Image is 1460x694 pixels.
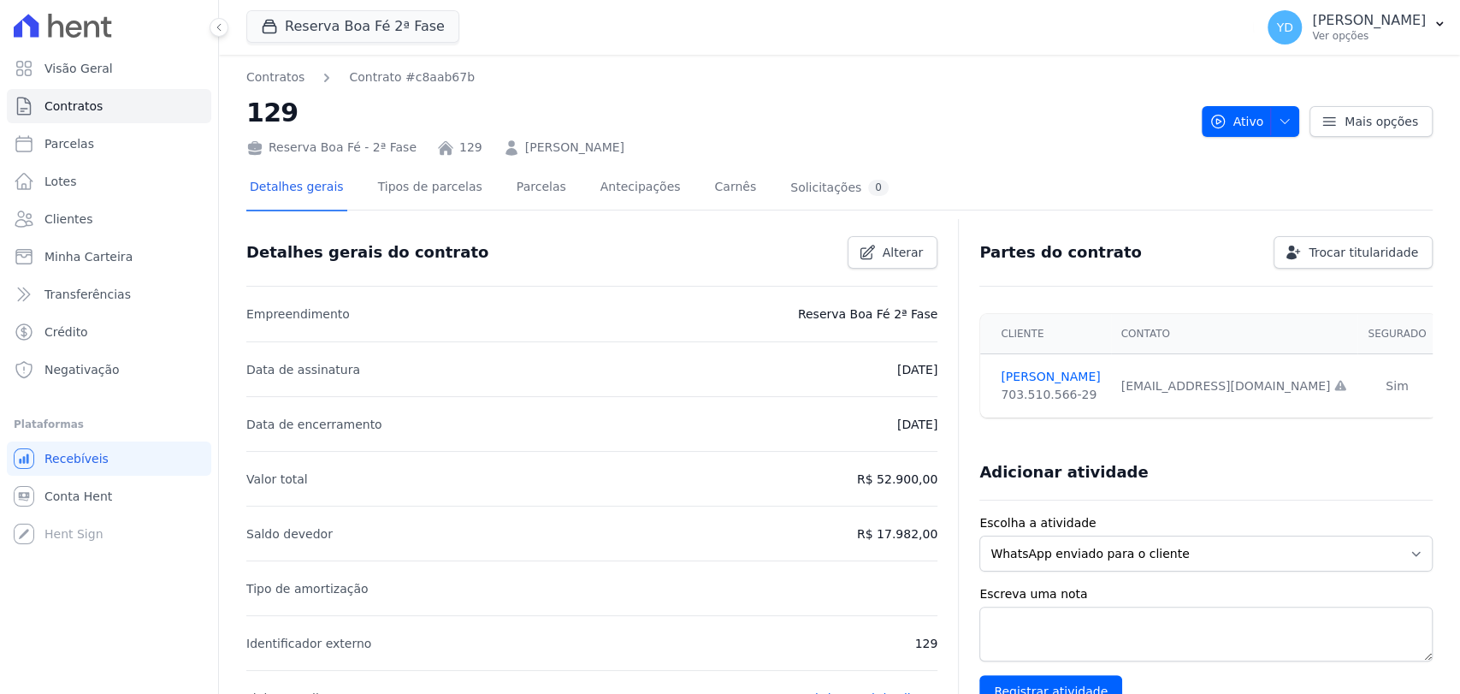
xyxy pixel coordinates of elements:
[44,323,88,341] span: Crédito
[1001,368,1100,386] a: [PERSON_NAME]
[1121,377,1348,395] div: [EMAIL_ADDRESS][DOMAIN_NAME]
[1312,12,1426,29] p: [PERSON_NAME]
[7,51,211,86] a: Visão Geral
[7,353,211,387] a: Negativação
[246,304,350,324] p: Empreendimento
[1001,386,1100,404] div: 703.510.566-29
[798,304,937,324] p: Reserva Boa Fé 2ª Fase
[597,166,684,211] a: Antecipações
[1276,21,1292,33] span: YD
[246,166,347,211] a: Detalhes gerais
[459,139,482,157] a: 129
[513,166,570,211] a: Parcelas
[44,211,92,228] span: Clientes
[7,442,211,476] a: Recebíveis
[246,469,308,489] p: Valor total
[246,633,371,654] p: Identificador externo
[1345,113,1418,130] span: Mais opções
[711,166,760,211] a: Carnês
[7,127,211,161] a: Parcelas
[1309,244,1418,261] span: Trocar titularidade
[14,414,204,435] div: Plataformas
[1202,106,1300,137] button: Ativo
[246,139,417,157] div: Reserva Boa Fé - 2ª Fase
[1254,3,1460,51] button: YD [PERSON_NAME] Ver opções
[1357,314,1436,354] th: Segurado
[44,135,94,152] span: Parcelas
[375,166,486,211] a: Tipos de parcelas
[246,242,488,263] h3: Detalhes gerais do contrato
[246,93,1188,132] h2: 129
[525,139,624,157] a: [PERSON_NAME]
[246,524,333,544] p: Saldo devedor
[7,479,211,513] a: Conta Hent
[246,578,369,599] p: Tipo de amortização
[897,414,937,435] p: [DATE]
[349,68,475,86] a: Contrato #c8aab67b
[979,462,1148,483] h3: Adicionar atividade
[44,248,133,265] span: Minha Carteira
[7,277,211,311] a: Transferências
[246,68,304,86] a: Contratos
[44,488,112,505] span: Conta Hent
[44,361,120,378] span: Negativação
[246,68,1188,86] nav: Breadcrumb
[1312,29,1426,43] p: Ver opções
[979,585,1433,603] label: Escreva uma nota
[44,286,131,303] span: Transferências
[7,164,211,199] a: Lotes
[980,314,1110,354] th: Cliente
[857,524,937,544] p: R$ 17.982,00
[44,98,103,115] span: Contratos
[7,202,211,236] a: Clientes
[44,60,113,77] span: Visão Geral
[44,173,77,190] span: Lotes
[979,242,1142,263] h3: Partes do contrato
[857,469,937,489] p: R$ 52.900,00
[868,180,889,196] div: 0
[848,236,938,269] a: Alterar
[1357,354,1436,418] td: Sim
[7,89,211,123] a: Contratos
[7,315,211,349] a: Crédito
[7,240,211,274] a: Minha Carteira
[979,514,1433,532] label: Escolha a atividade
[44,450,109,467] span: Recebíveis
[914,633,937,654] p: 129
[246,359,360,380] p: Data de assinatura
[246,414,382,435] p: Data de encerramento
[787,166,892,211] a: Solicitações0
[246,68,475,86] nav: Breadcrumb
[790,180,889,196] div: Solicitações
[1111,314,1358,354] th: Contato
[246,10,459,43] button: Reserva Boa Fé 2ª Fase
[897,359,937,380] p: [DATE]
[1274,236,1433,269] a: Trocar titularidade
[883,244,924,261] span: Alterar
[1209,106,1264,137] span: Ativo
[1309,106,1433,137] a: Mais opções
